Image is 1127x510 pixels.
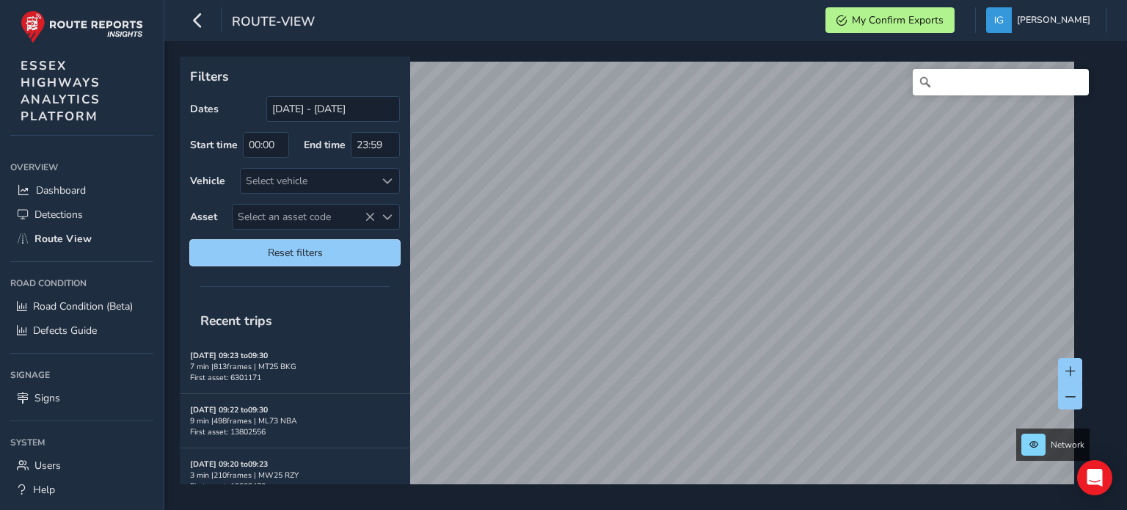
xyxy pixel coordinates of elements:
[190,138,238,152] label: Start time
[10,478,153,502] a: Help
[33,299,133,313] span: Road Condition (Beta)
[201,246,389,260] span: Reset filters
[34,459,61,473] span: Users
[1051,439,1084,451] span: Network
[10,364,153,386] div: Signage
[986,7,1012,33] img: diamond-layout
[1077,460,1112,495] div: Open Intercom Messenger
[34,391,60,405] span: Signs
[304,138,346,152] label: End time
[190,350,268,361] strong: [DATE] 09:23 to 09:30
[190,372,261,383] span: First asset: 6301171
[190,240,400,266] button: Reset filters
[21,10,143,43] img: rr logo
[190,102,219,116] label: Dates
[190,302,282,340] span: Recent trips
[241,169,375,193] div: Select vehicle
[36,183,86,197] span: Dashboard
[190,174,225,188] label: Vehicle
[33,324,97,338] span: Defects Guide
[233,205,375,229] span: Select an asset code
[21,57,101,125] span: ESSEX HIGHWAYS ANALYTICS PLATFORM
[190,481,266,492] span: First asset: 13802470
[10,156,153,178] div: Overview
[190,415,400,426] div: 9 min | 498 frames | ML73 NBA
[825,7,955,33] button: My Confirm Exports
[10,318,153,343] a: Defects Guide
[190,361,400,372] div: 7 min | 813 frames | MT25 BKG
[10,431,153,453] div: System
[1017,7,1090,33] span: [PERSON_NAME]
[185,62,1074,501] canvas: Map
[33,483,55,497] span: Help
[10,453,153,478] a: Users
[190,210,217,224] label: Asset
[190,67,400,86] p: Filters
[986,7,1095,33] button: [PERSON_NAME]
[913,69,1089,95] input: Search
[10,178,153,203] a: Dashboard
[375,205,399,229] div: Select an asset code
[10,294,153,318] a: Road Condition (Beta)
[10,272,153,294] div: Road Condition
[10,227,153,251] a: Route View
[190,470,400,481] div: 3 min | 210 frames | MW25 RZY
[190,459,268,470] strong: [DATE] 09:20 to 09:23
[10,203,153,227] a: Detections
[190,404,268,415] strong: [DATE] 09:22 to 09:30
[34,232,92,246] span: Route View
[852,13,944,27] span: My Confirm Exports
[232,12,315,33] span: route-view
[10,386,153,410] a: Signs
[190,426,266,437] span: First asset: 13802556
[34,208,83,222] span: Detections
